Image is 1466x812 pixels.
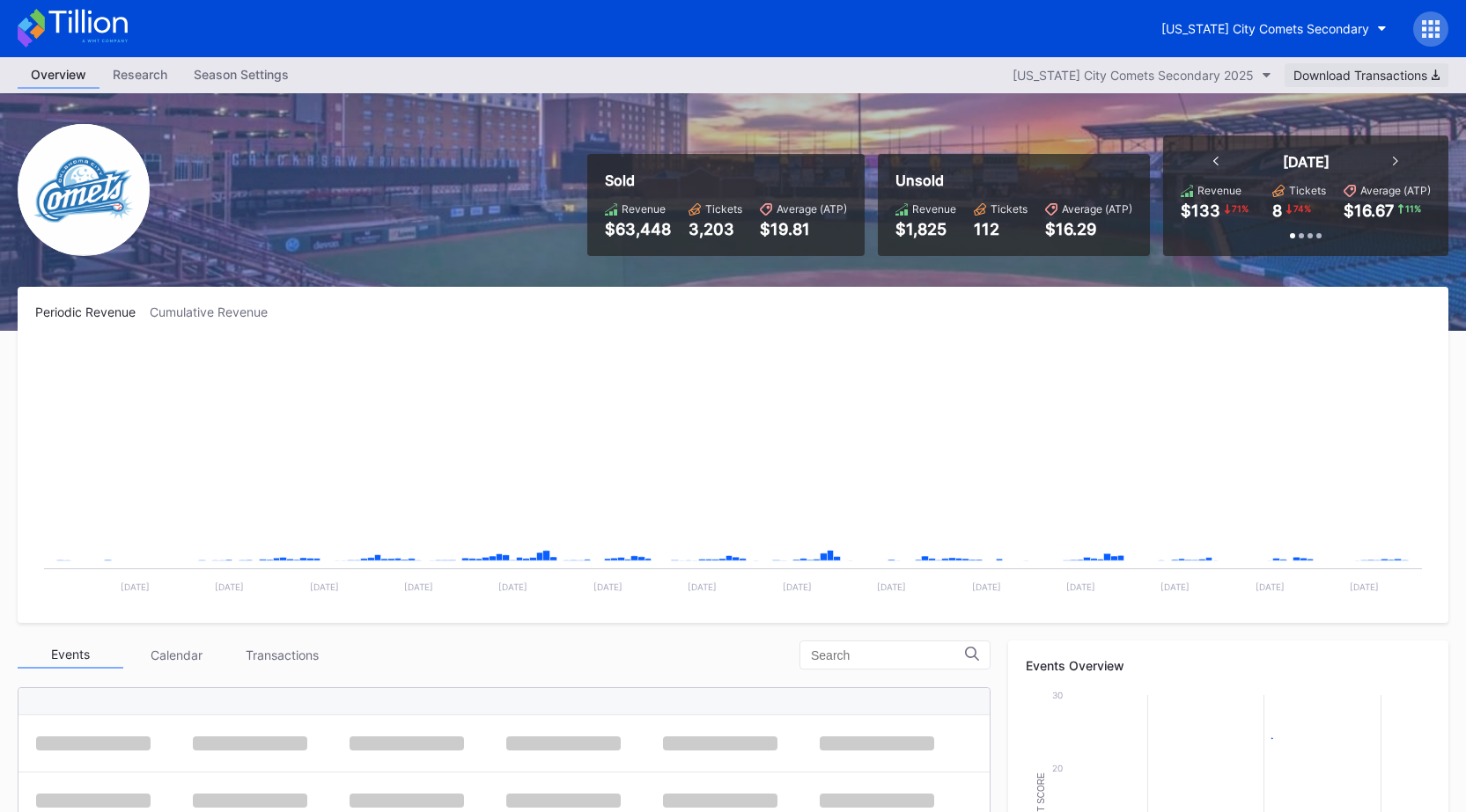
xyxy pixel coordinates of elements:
div: Tickets [1289,184,1326,197]
div: Cumulative Revenue [150,304,282,319]
div: 11 % [1403,201,1423,216]
text: [DATE] [1160,582,1190,592]
svg: Chart title [35,341,1431,605]
div: Research [99,62,180,87]
button: Download Transactions [1285,63,1448,87]
div: $63,448 [605,220,671,238]
a: Research [99,62,180,89]
div: Calendar [123,641,229,669]
text: [DATE] [498,582,527,592]
text: [DATE] [215,582,244,592]
div: $16.67 [1344,201,1394,220]
input: Search [811,648,965,662]
div: 3,203 [689,220,742,238]
div: $19.81 [760,220,847,238]
text: [DATE] [688,582,717,592]
text: [DATE] [1066,582,1095,592]
text: [DATE] [593,582,622,592]
div: Sold [605,172,847,189]
text: 30 [1052,690,1063,700]
a: Overview [18,62,99,89]
div: Unsold [895,172,1132,189]
text: [DATE] [121,582,150,592]
a: Season Settings [180,62,302,89]
div: Revenue [1197,184,1241,197]
button: [US_STATE] City Comets Secondary 2025 [1004,63,1280,87]
div: Season Settings [180,62,302,87]
text: [DATE] [972,582,1001,592]
div: Revenue [912,202,956,216]
div: 112 [974,220,1028,238]
div: 71 % [1230,201,1250,216]
div: Download Transactions [1293,68,1440,83]
div: Tickets [991,202,1028,216]
div: $133 [1181,201,1220,220]
div: 8 [1272,201,1282,220]
text: [DATE] [783,582,812,592]
text: [DATE] [310,582,339,592]
div: Events Overview [1026,658,1431,673]
div: $16.29 [1045,220,1132,238]
div: [US_STATE] City Comets Secondary 2025 [1013,68,1254,83]
div: Average (ATP) [1062,202,1132,216]
div: Revenue [622,202,666,216]
div: $1,825 [895,220,956,238]
div: Events [18,641,123,669]
div: Average (ATP) [1360,184,1431,197]
div: Transactions [229,641,335,669]
button: [US_STATE] City Comets Secondary [1148,12,1400,45]
text: [DATE] [1350,582,1379,592]
text: [DATE] [877,582,906,592]
div: Tickets [705,202,742,216]
text: [DATE] [404,582,433,592]
text: [DATE] [1256,582,1285,592]
div: Average (ATP) [777,202,847,216]
div: Periodic Revenue [35,304,150,319]
div: 74 % [1292,201,1313,216]
div: [DATE] [1283,153,1330,171]
img: Oklahoma_City_Dodgers.png [18,124,150,256]
div: [US_STATE] City Comets Secondary [1161,21,1369,36]
text: 20 [1052,763,1063,773]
